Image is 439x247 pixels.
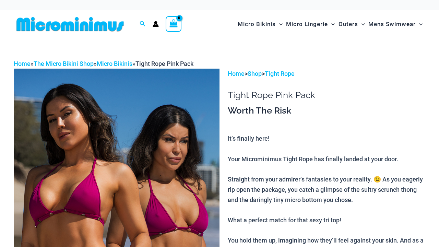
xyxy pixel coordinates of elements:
span: » » » [14,60,193,67]
h1: Tight Rope Pink Pack [228,90,425,101]
a: Shop [248,70,262,77]
span: Menu Toggle [416,15,423,33]
span: Micro Lingerie [286,15,328,33]
a: The Micro Bikini Shop [34,60,94,67]
span: Menu Toggle [276,15,283,33]
span: Mens Swimwear [368,15,416,33]
span: Outers [339,15,358,33]
span: Menu Toggle [328,15,335,33]
a: Home [14,60,31,67]
span: Menu Toggle [358,15,365,33]
a: Mens SwimwearMenu ToggleMenu Toggle [367,14,424,35]
nav: Site Navigation [235,13,425,36]
a: View Shopping Cart, empty [166,16,181,32]
p: > > [228,69,425,79]
a: Search icon link [140,20,146,28]
span: Tight Rope Pink Pack [135,60,193,67]
a: Micro Bikinis [97,60,132,67]
img: MM SHOP LOGO FLAT [14,16,127,32]
a: Micro LingerieMenu ToggleMenu Toggle [284,14,336,35]
h3: Worth The Risk [228,105,425,117]
a: Account icon link [153,21,159,27]
span: Micro Bikinis [238,15,276,33]
a: OutersMenu ToggleMenu Toggle [337,14,367,35]
a: Micro BikinisMenu ToggleMenu Toggle [236,14,284,35]
a: Tight Rope [265,70,295,77]
a: Home [228,70,245,77]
